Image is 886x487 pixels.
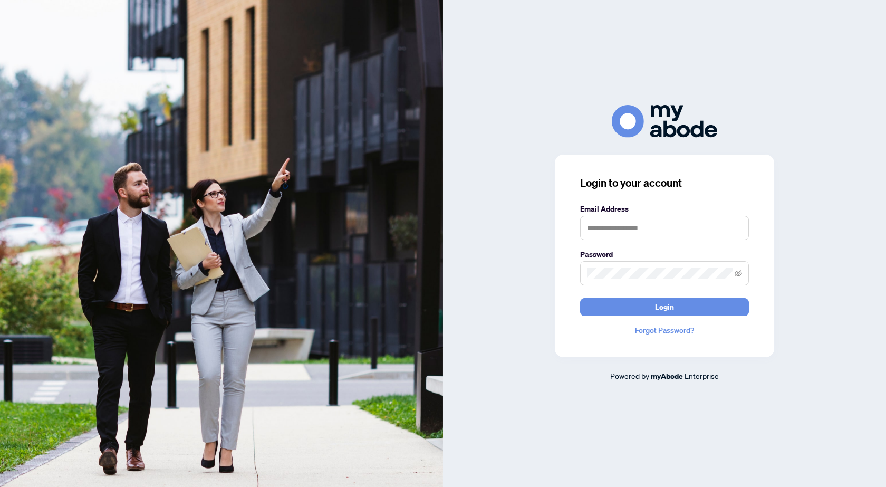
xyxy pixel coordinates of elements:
[610,371,649,380] span: Powered by
[580,176,749,190] h3: Login to your account
[735,270,742,277] span: eye-invisible
[612,105,717,137] img: ma-logo
[655,299,674,316] span: Login
[580,203,749,215] label: Email Address
[580,249,749,260] label: Password
[685,371,719,380] span: Enterprise
[651,370,683,382] a: myAbode
[580,298,749,316] button: Login
[580,324,749,336] a: Forgot Password?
